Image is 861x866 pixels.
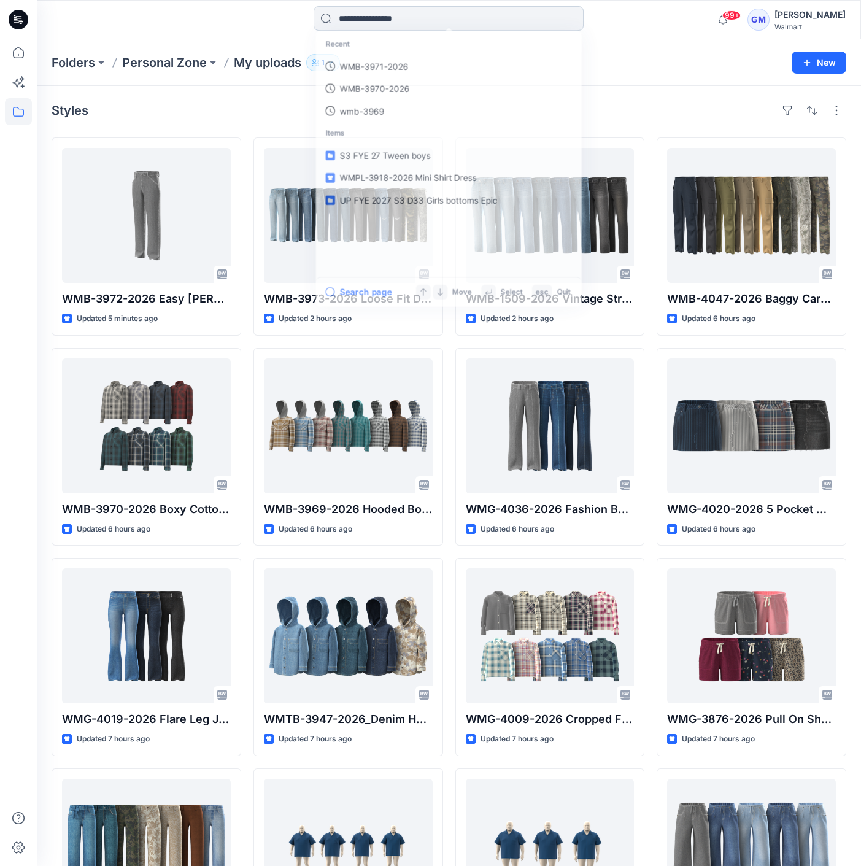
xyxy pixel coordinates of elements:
[62,290,231,307] p: WMB-3972-2026 Easy [PERSON_NAME] Loose Fit
[52,54,95,71] a: Folders
[466,568,635,703] a: WMG-4009-2026 Cropped Flannel Shirt
[340,82,409,95] p: WMB-3970-2026
[319,55,579,77] a: WMB-3971-2026
[325,285,392,300] button: Search page
[264,290,433,307] p: WMB-3973-2026 Loose Fit Denim
[501,286,522,298] p: Select
[62,568,231,703] a: WMG-4019-2026 Flare Leg Jean_Opt2
[234,54,301,71] p: My uploads
[52,103,88,118] h4: Styles
[774,22,846,31] div: Walmart
[62,148,231,283] a: WMB-3972-2026 Easy Carpenter Loose Fit
[466,501,635,518] p: WMG-4036-2026 Fashion Boot Leg [PERSON_NAME]
[319,189,579,211] a: UP FYE 2027 S3 D33 Girls bottoms Epic
[481,733,554,746] p: Updated 7 hours ago
[747,9,770,31] div: GM
[481,523,554,536] p: Updated 6 hours ago
[319,99,579,122] a: wmb-3969
[319,77,579,99] a: WMB-3970-2026
[306,54,340,71] button: 1
[466,358,635,493] a: WMG-4036-2026 Fashion Boot Leg Jean
[77,733,150,746] p: Updated 7 hours ago
[62,711,231,728] p: WMG-4019-2026 Flare Leg Jean_Opt2
[557,286,571,298] p: Quit
[279,523,352,536] p: Updated 6 hours ago
[792,52,846,74] button: New
[682,733,755,746] p: Updated 7 hours ago
[319,166,579,188] a: WMPL-3918-2026 Mini Shirt Dress
[340,172,476,183] span: WMPL-3918-2026 Mini Shirt Dress
[667,148,836,283] a: WMB-4047-2026 Baggy Cargo Pant
[722,10,741,20] span: 99+
[667,501,836,518] p: WMG-4020-2026 5 Pocket Mini Skirt
[682,523,755,536] p: Updated 6 hours ago
[774,7,846,22] div: [PERSON_NAME]
[62,501,231,518] p: WMB-3970-2026 Boxy Cotton Texture Flannel
[77,312,158,325] p: Updated 5 minutes ago
[279,312,352,325] p: Updated 2 hours ago
[319,144,579,166] a: S3 FYE 27 Tween boys
[319,33,579,55] p: Recent
[667,358,836,493] a: WMG-4020-2026 5 Pocket Mini Skirt
[340,195,498,205] span: UP FYE 2027 S3 D33 Girls bottoms Epic
[682,312,755,325] p: Updated 6 hours ago
[264,358,433,493] a: WMB-3969-2026 Hooded Boxy Crop Flannel
[481,312,554,325] p: Updated 2 hours ago
[264,711,433,728] p: WMTB-3947-2026_Denim Hooded Overshirt
[466,711,635,728] p: WMG-4009-2026 Cropped Flannel Shirt
[264,568,433,703] a: WMTB-3947-2026_Denim Hooded Overshirt
[77,523,150,536] p: Updated 6 hours ago
[536,286,549,298] p: esc
[319,122,579,144] p: Items
[279,733,352,746] p: Updated 7 hours ago
[122,54,207,71] a: Personal Zone
[264,148,433,283] a: WMB-3973-2026 Loose Fit Denim
[264,501,433,518] p: WMB-3969-2026 Hooded Boxy Crop Flannel
[452,286,471,298] p: Move
[340,104,385,117] p: wmb-3969
[667,711,836,728] p: WMG-3876-2026 Pull On Short-3 Inseam
[667,290,836,307] p: WMB-4047-2026 Baggy Cargo Pant
[62,358,231,493] a: WMB-3970-2026 Boxy Cotton Texture Flannel
[340,150,431,161] span: S3 FYE 27 Tween boys
[667,568,836,703] a: WMG-3876-2026 Pull On Short-3 Inseam
[340,60,408,72] p: WMB-3971-2026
